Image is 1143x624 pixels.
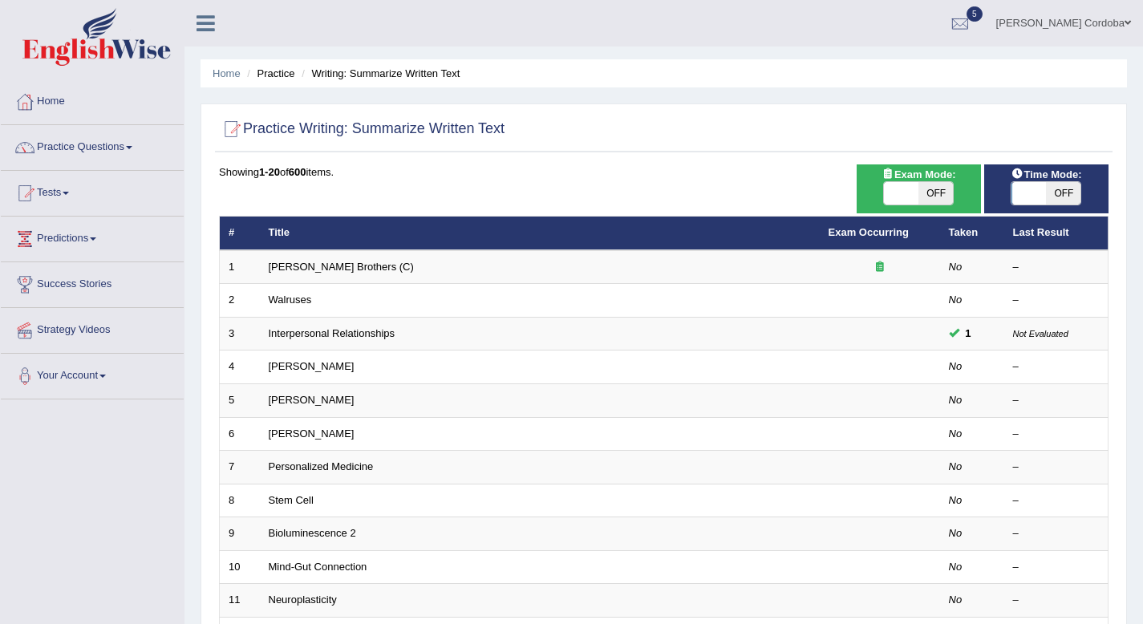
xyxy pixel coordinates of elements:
a: Your Account [1,354,184,394]
span: You can still take this question [959,325,978,342]
div: – [1013,560,1100,575]
td: 3 [220,317,260,350]
a: Practice Questions [1,125,184,165]
em: No [949,394,963,406]
div: – [1013,359,1100,375]
a: Tests [1,171,184,211]
th: # [220,217,260,250]
a: [PERSON_NAME] [269,394,355,406]
td: 8 [220,484,260,517]
td: 2 [220,284,260,318]
span: OFF [1046,182,1080,205]
a: Personalized Medicine [269,460,374,472]
span: Exam Mode: [875,166,962,183]
div: – [1013,493,1100,509]
a: Interpersonal Relationships [269,327,395,339]
div: Showing of items. [219,164,1109,180]
div: – [1013,427,1100,442]
a: Walruses [269,294,312,306]
div: – [1013,460,1100,475]
em: No [949,594,963,606]
div: – [1013,393,1100,408]
a: Success Stories [1,262,184,302]
li: Practice [243,66,294,81]
td: 9 [220,517,260,551]
em: No [949,494,963,506]
td: 4 [220,350,260,384]
h2: Practice Writing: Summarize Written Text [219,117,505,141]
em: No [949,460,963,472]
a: Neuroplasticity [269,594,337,606]
div: – [1013,293,1100,308]
td: 10 [220,550,260,584]
td: 5 [220,384,260,418]
small: Not Evaluated [1013,329,1068,338]
td: 7 [220,451,260,484]
a: Home [213,67,241,79]
a: Strategy Videos [1,308,184,348]
em: No [949,360,963,372]
div: – [1013,593,1100,608]
a: [PERSON_NAME] Brothers (C) [269,261,414,273]
a: Home [1,79,184,120]
a: Mind-Gut Connection [269,561,367,573]
b: 600 [289,166,306,178]
em: No [949,527,963,539]
a: [PERSON_NAME] [269,427,355,440]
em: No [949,294,963,306]
em: No [949,427,963,440]
span: 5 [967,6,983,22]
th: Last Result [1004,217,1109,250]
td: 1 [220,250,260,284]
div: Exam occurring question [829,260,931,275]
th: Taken [940,217,1004,250]
em: No [949,261,963,273]
span: Time Mode: [1004,166,1088,183]
a: [PERSON_NAME] [269,360,355,372]
a: Stem Cell [269,494,314,506]
a: Exam Occurring [829,226,909,238]
div: – [1013,260,1100,275]
a: Bioluminescence 2 [269,527,356,539]
td: 11 [220,584,260,618]
span: OFF [918,182,953,205]
div: – [1013,526,1100,541]
th: Title [260,217,820,250]
em: No [949,561,963,573]
b: 1-20 [259,166,280,178]
a: Predictions [1,217,184,257]
td: 6 [220,417,260,451]
li: Writing: Summarize Written Text [298,66,460,81]
div: Show exams occurring in exams [857,164,981,213]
